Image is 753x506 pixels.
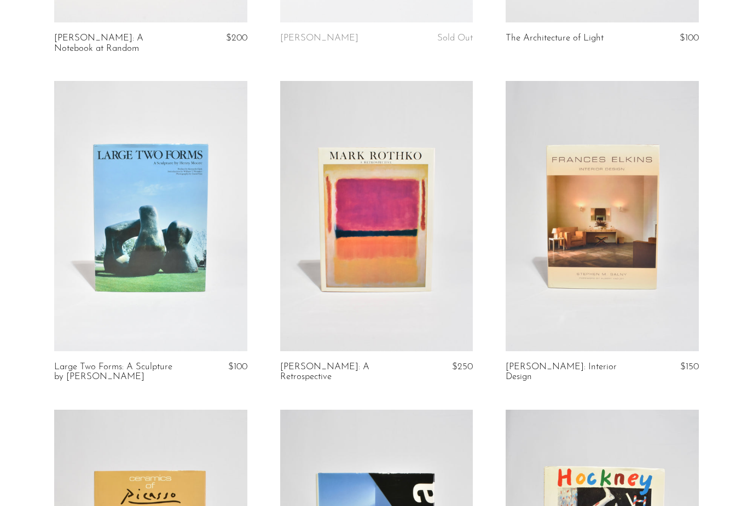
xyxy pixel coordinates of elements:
span: $150 [680,362,699,371]
a: The Architecture of Light [506,33,604,43]
a: [PERSON_NAME]: A Notebook at Random [54,33,183,54]
span: $100 [228,362,247,371]
span: Sold Out [437,33,473,43]
span: $100 [680,33,699,43]
a: [PERSON_NAME]: A Retrospective [280,362,409,382]
span: $200 [226,33,247,43]
a: Large Two Forms: A Sculpture by [PERSON_NAME] [54,362,183,382]
span: $250 [452,362,473,371]
a: [PERSON_NAME]: Interior Design [506,362,634,382]
a: [PERSON_NAME] [280,33,358,43]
